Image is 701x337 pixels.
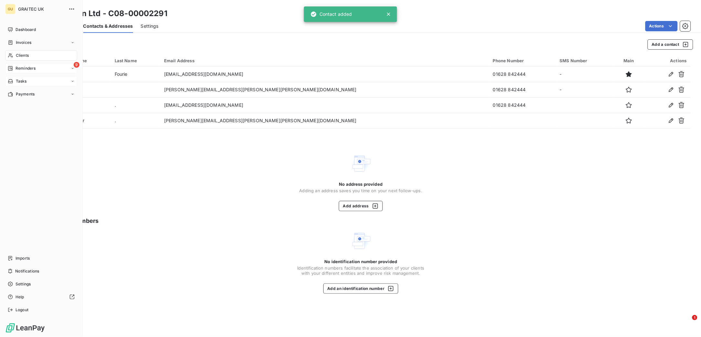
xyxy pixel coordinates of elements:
[160,66,489,82] td: [EMAIL_ADDRESS][DOMAIN_NAME]
[160,97,489,113] td: [EMAIL_ADDRESS][DOMAIN_NAME]
[645,21,678,31] button: Actions
[60,97,111,113] td: Invoices
[160,113,489,128] td: [PERSON_NAME][EMAIL_ADDRESS][PERSON_NAME][PERSON_NAME][DOMAIN_NAME]
[692,315,697,320] span: 1
[60,66,111,82] td: Ania
[16,65,36,71] span: Reminders
[325,259,397,264] span: No identification number provided
[111,97,160,113] td: .
[57,8,167,19] h3: Costain Ltd - C08-00002291
[164,58,485,63] div: Email Address
[679,315,695,331] iframe: Intercom live chat
[648,39,693,50] button: Add a contact
[350,231,371,251] img: Empty state
[5,37,77,48] a: Invoices
[5,76,77,86] a: Tasks
[299,188,423,193] span: Adding an address saves you time on your next follow-ups.
[16,255,30,261] span: Imports
[16,27,36,33] span: Dashboard
[339,201,383,211] button: Add address
[15,268,39,274] span: Notifications
[16,40,31,45] span: Invoices
[5,279,77,289] a: Settings
[115,58,156,63] div: Last Name
[111,113,160,128] td: .
[489,82,556,97] td: 01628 842444
[489,97,556,113] td: 01628 842444
[618,58,640,63] div: Main
[18,6,65,12] span: GRAITEC UK
[5,4,16,14] div: GU
[5,25,77,35] a: Dashboard
[560,58,610,63] div: SMS Number
[74,62,79,68] span: 9
[339,182,383,187] span: No address provided
[296,265,425,276] span: Identification numbers facilitate the association of your clients with your different entities an...
[5,292,77,302] a: Help
[648,58,687,63] div: Actions
[493,58,552,63] div: Phone Number
[16,53,29,58] span: Clients
[141,23,159,29] span: Settings
[16,78,27,84] span: Tasks
[64,58,107,63] div: First Name
[16,281,31,287] span: Settings
[160,82,489,97] td: [PERSON_NAME][EMAIL_ADDRESS][PERSON_NAME][PERSON_NAME][DOMAIN_NAME]
[83,23,133,29] span: Contacts & Addresses
[556,82,614,97] td: -
[350,153,371,174] img: Empty state
[16,91,35,97] span: Payments
[5,50,77,61] a: Clients
[111,66,160,82] td: Fourie
[5,253,77,263] a: Imports
[556,66,614,82] td: -
[16,307,28,313] span: Logout
[323,283,399,294] button: Add an identification number
[5,323,45,333] img: Logo LeanPay
[5,63,77,74] a: 9Reminders
[489,66,556,82] td: 01628 842444
[16,294,24,300] span: Help
[310,8,352,20] div: Contact added
[60,113,111,128] td: Reminder
[5,89,77,99] a: Payments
